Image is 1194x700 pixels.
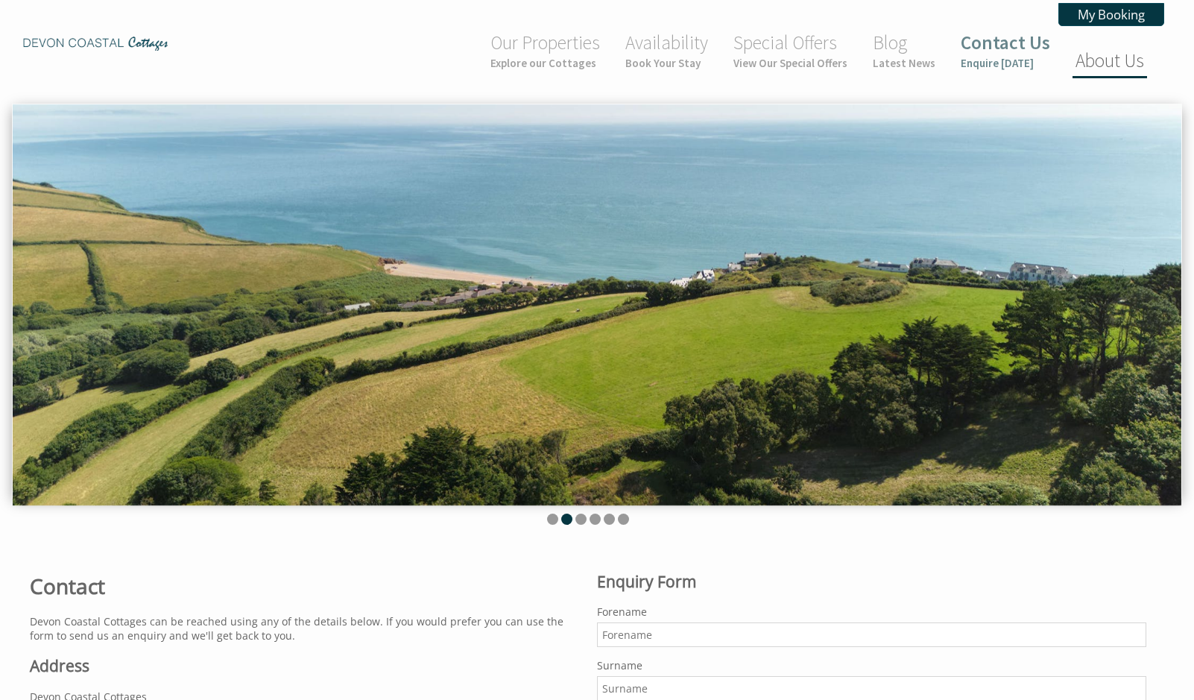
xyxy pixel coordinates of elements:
[597,658,1146,672] label: Surname
[30,655,579,676] h2: Address
[625,56,708,70] small: Book Your Stay
[490,56,600,70] small: Explore our Cottages
[597,571,1146,592] h2: Enquiry Form
[873,56,935,70] small: Latest News
[490,31,600,70] a: Our PropertiesExplore our Cottages
[30,572,579,600] h1: Contact
[733,31,847,70] a: Special OffersView Our Special Offers
[1058,3,1164,26] a: My Booking
[873,31,935,70] a: BlogLatest News
[733,56,847,70] small: View Our Special Offers
[597,622,1146,647] input: Forename
[961,31,1050,70] a: Contact UsEnquire [DATE]
[1075,48,1144,72] a: About Us
[30,614,579,643] p: Devon Coastal Cottages can be reached using any of the details below. If you would prefer you can...
[961,56,1050,70] small: Enquire [DATE]
[625,31,708,70] a: AvailabilityBook Your Stay
[597,605,1146,619] label: Forename
[21,37,170,51] img: Devon Coastal Cottages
